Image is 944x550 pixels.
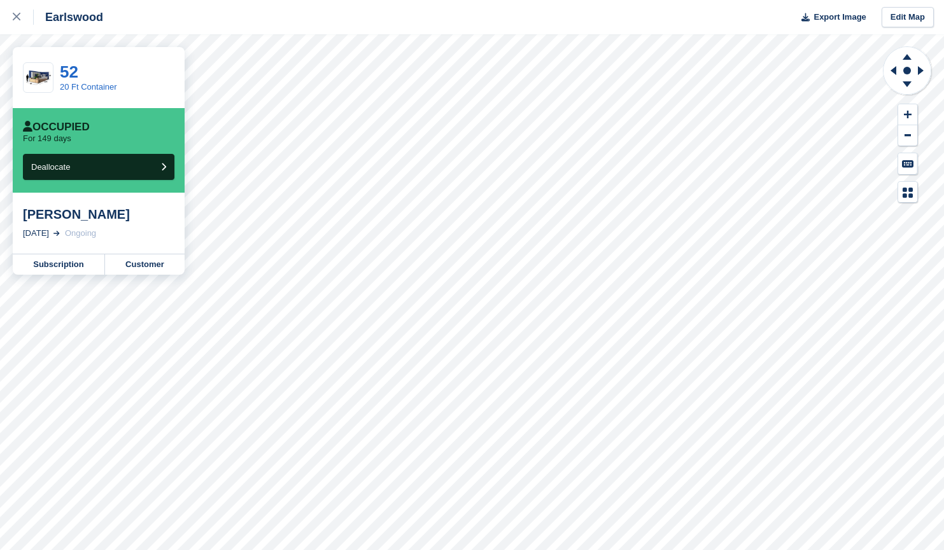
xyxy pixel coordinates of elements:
[882,7,934,28] a: Edit Map
[898,125,917,146] button: Zoom Out
[23,227,49,240] div: [DATE]
[23,207,174,222] div: [PERSON_NAME]
[31,162,70,172] span: Deallocate
[23,154,174,180] button: Deallocate
[898,104,917,125] button: Zoom In
[13,254,105,275] a: Subscription
[65,227,96,240] div: Ongoing
[34,10,103,25] div: Earlswood
[105,254,185,275] a: Customer
[60,62,78,81] a: 52
[60,82,117,92] a: 20 Ft Container
[53,231,60,236] img: arrow-right-light-icn-cde0832a797a2874e46488d9cf13f60e5c3a73dbe684e267c42b8395dfbc2abf.svg
[23,121,90,134] div: Occupied
[23,134,71,144] p: For 149 days
[814,11,866,24] span: Export Image
[898,153,917,174] button: Keyboard Shortcuts
[24,67,53,89] img: 20-ft-container%20(34).jpg
[794,7,866,28] button: Export Image
[898,182,917,203] button: Map Legend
